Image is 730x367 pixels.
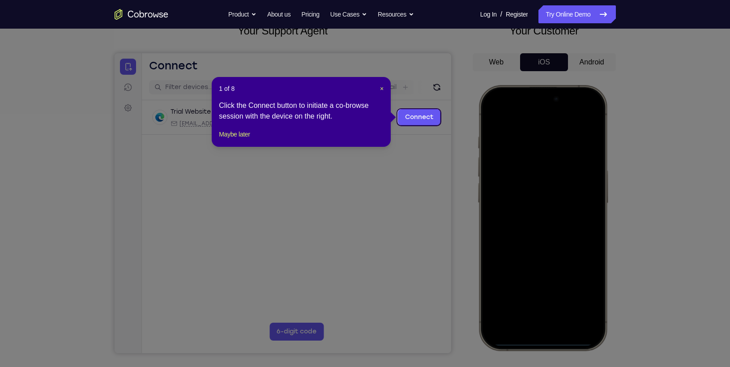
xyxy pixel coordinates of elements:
div: Email [56,67,161,74]
button: 6-digit code [155,269,209,287]
div: App [166,67,222,74]
h1: Connect [34,5,83,20]
button: Resources [378,5,414,23]
a: Go to the home page [115,9,168,20]
a: Log In [480,5,497,23]
a: About us [267,5,290,23]
span: × [380,85,384,92]
span: web@example.com [65,67,161,74]
label: Email [266,30,282,38]
button: Refresh [315,27,329,41]
a: Sessions [5,26,21,42]
a: Try Online Demo [538,5,615,23]
label: demo_id [178,30,206,38]
div: Click the Connect button to initiate a co-browse session with the device on the right. [219,100,384,122]
span: +11 more [227,67,250,74]
a: Pricing [301,5,319,23]
div: New devices found. [101,58,102,60]
a: Register [506,5,528,23]
div: Online [100,55,123,62]
div: Trial Website [56,54,96,63]
button: Product [228,5,256,23]
button: Close Tour [380,84,384,93]
button: Use Cases [330,5,367,23]
button: Maybe later [219,129,250,140]
a: Connect [5,5,21,21]
span: Cobrowse demo [175,67,222,74]
a: Connect [283,56,326,72]
a: Settings [5,47,21,63]
span: 1 of 8 [219,84,235,93]
span: / [500,9,502,20]
input: Filter devices... [51,30,163,38]
div: Open device details [27,47,337,81]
